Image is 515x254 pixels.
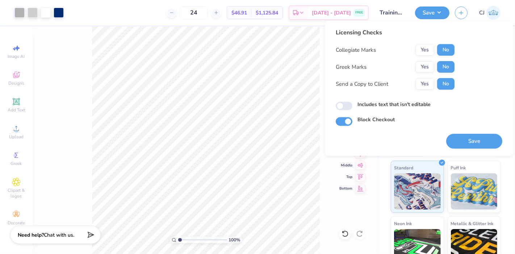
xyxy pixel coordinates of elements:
[415,78,434,90] button: Yes
[357,116,395,123] label: Block Checkout
[415,7,449,19] button: Save
[18,232,44,238] strong: Need help?
[486,6,501,20] img: Carljude Jashper Liwanag
[336,80,388,88] div: Send a Copy to Client
[8,80,24,86] span: Designs
[357,101,431,108] label: Includes text that isn't editable
[9,134,24,140] span: Upload
[312,9,351,17] span: [DATE] - [DATE]
[180,6,208,19] input: – –
[479,9,485,17] span: CJ
[374,5,410,20] input: Untitled Design
[336,46,376,54] div: Collegiate Marks
[437,61,455,73] button: No
[256,9,278,17] span: $1,125.84
[451,220,494,227] span: Metallic & Glitter Ink
[8,54,25,59] span: Image AI
[8,107,25,113] span: Add Text
[336,63,367,71] div: Greek Marks
[451,164,466,172] span: Puff Ink
[339,174,352,179] span: Top
[339,163,352,168] span: Middle
[8,220,25,226] span: Decorate
[394,164,413,172] span: Standard
[339,186,352,191] span: Bottom
[437,78,455,90] button: No
[451,173,498,209] img: Puff Ink
[11,161,22,166] span: Greek
[336,28,455,37] div: Licensing Checks
[415,44,434,56] button: Yes
[394,173,441,209] img: Standard
[229,237,240,243] span: 100 %
[437,44,455,56] button: No
[479,6,501,20] a: CJ
[415,61,434,73] button: Yes
[355,10,363,15] span: FREE
[44,232,74,238] span: Chat with us.
[4,187,29,199] span: Clipart & logos
[446,134,502,149] button: Save
[394,220,412,227] span: Neon Ink
[231,9,247,17] span: $46.91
